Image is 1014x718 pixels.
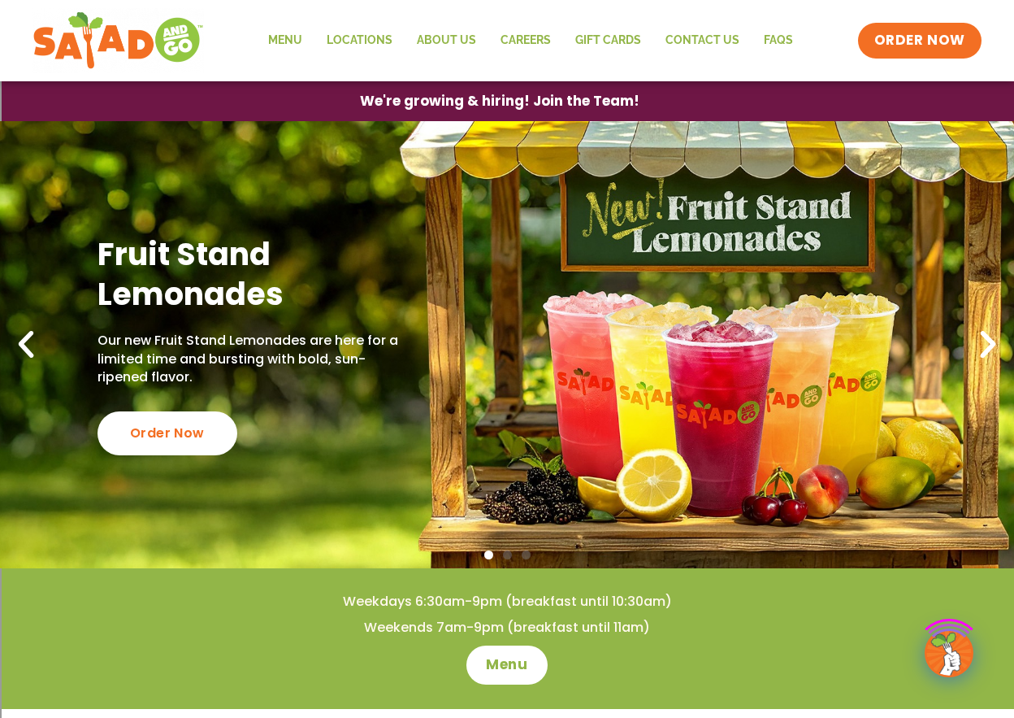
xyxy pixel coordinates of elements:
[97,234,400,315] h2: Fruit Stand Lemonades
[522,550,531,559] span: Go to slide 3
[97,332,400,386] p: Our new Fruit Stand Lemonades are here for a limited time and bursting with bold, sun-ripened fla...
[256,22,805,59] nav: Menu
[970,327,1006,363] div: Next slide
[256,22,314,59] a: Menu
[488,22,563,59] a: Careers
[405,22,488,59] a: About Us
[97,411,237,455] div: Order Now
[314,22,405,59] a: Locations
[874,31,965,50] span: ORDER NOW
[503,550,512,559] span: Go to slide 2
[8,327,44,363] div: Previous slide
[484,550,493,559] span: Go to slide 1
[752,22,805,59] a: FAQs
[563,22,653,59] a: GIFT CARDS
[653,22,752,59] a: Contact Us
[858,23,981,59] a: ORDER NOW
[32,8,204,73] img: new-SAG-logo-768×292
